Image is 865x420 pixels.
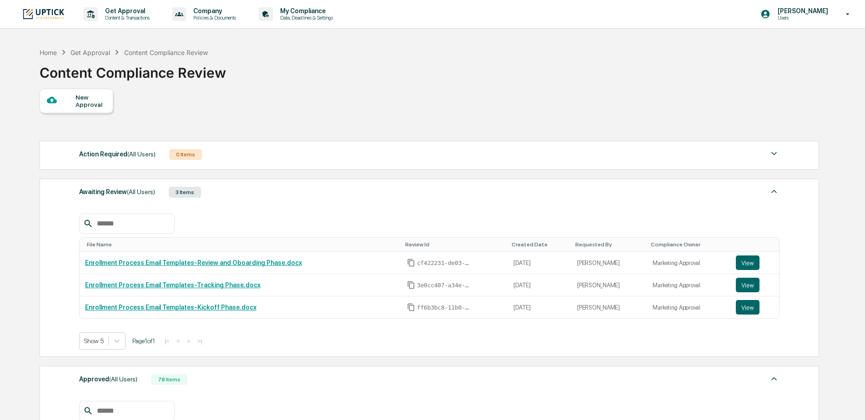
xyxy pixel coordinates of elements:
[647,296,730,318] td: Marketing Approval
[162,337,172,345] button: |<
[174,337,183,345] button: <
[512,241,568,248] div: Toggle SortBy
[127,150,156,158] span: (All Users)
[572,252,647,274] td: [PERSON_NAME]
[417,282,472,289] span: 3e0cc407-a34e-4c83-93e3-d6f63b145fdf
[407,303,415,311] span: Copy Id
[169,187,201,198] div: 3 Items
[405,241,505,248] div: Toggle SortBy
[647,274,730,296] td: Marketing Approval
[736,255,774,270] a: View
[273,15,337,21] p: Data, Deadlines & Settings
[273,7,337,15] p: My Compliance
[736,300,759,315] button: View
[770,7,833,15] p: [PERSON_NAME]
[572,274,647,296] td: [PERSON_NAME]
[186,7,241,15] p: Company
[508,274,572,296] td: [DATE]
[98,7,154,15] p: Get Approval
[87,241,398,248] div: Toggle SortBy
[194,337,205,345] button: >|
[575,241,644,248] div: Toggle SortBy
[85,281,261,289] a: Enrollment Process Email Templates-Tracking Phase.docx
[79,186,155,198] div: Awaiting Review
[407,259,415,267] span: Copy Id
[186,15,241,21] p: Policies & Documents
[85,304,256,311] a: Enrollment Process Email Templates-Kickoff Phase.docx
[22,8,65,20] img: logo
[769,373,780,384] img: caret
[417,304,472,311] span: ff6b3bc8-11b0-4bd3-ade9-0a7b62d1140d
[572,296,647,318] td: [PERSON_NAME]
[770,15,833,21] p: Users
[417,260,472,267] span: cf422231-de03-4de7-87db-f505635fb74f
[184,337,193,345] button: >
[508,296,572,318] td: [DATE]
[132,337,155,345] span: Page 1 of 1
[127,188,155,195] span: (All Users)
[769,186,780,197] img: caret
[124,49,208,56] div: Content Compliance Review
[736,300,774,315] a: View
[79,148,156,160] div: Action Required
[79,373,137,385] div: Approved
[40,49,57,56] div: Home
[98,15,154,21] p: Content & Transactions
[508,252,572,274] td: [DATE]
[736,278,759,292] button: View
[738,241,775,248] div: Toggle SortBy
[40,57,226,81] div: Content Compliance Review
[836,390,860,415] iframe: Open customer support
[407,281,415,289] span: Copy Id
[109,375,137,383] span: (All Users)
[736,278,774,292] a: View
[151,374,187,385] div: 78 Items
[75,94,106,108] div: New Approval
[169,149,202,160] div: 0 Items
[651,241,726,248] div: Toggle SortBy
[85,259,302,266] a: Enrollment Process Email Templates-Review and Oboarding Phase.docx
[70,49,110,56] div: Get Approval
[647,252,730,274] td: Marketing Approval
[736,255,759,270] button: View
[769,148,780,159] img: caret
